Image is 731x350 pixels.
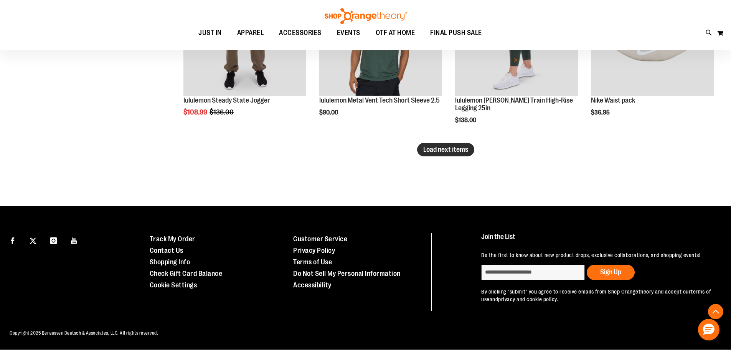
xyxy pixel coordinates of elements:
p: By clicking "submit" you agree to receive emails from Shop Orangetheory and accept our and [481,288,713,303]
a: Visit our X page [26,233,40,247]
a: Terms of Use [293,258,332,266]
span: $108.99 [183,108,208,116]
a: APPAREL [229,24,272,41]
span: $136.00 [210,108,235,116]
span: $90.00 [319,109,339,116]
span: Copyright 2025 Bensussen Deutsch & Associates, LLC. All rights reserved. [10,330,158,336]
a: Visit our Facebook page [6,233,19,247]
a: FINAL PUSH SALE [422,24,490,42]
a: Contact Us [150,247,183,254]
h4: Join the List [481,233,713,247]
span: OTF AT HOME [376,24,415,41]
span: EVENTS [337,24,360,41]
span: Load next items [423,146,468,153]
span: $138.00 [455,117,477,124]
a: privacy and cookie policy. [498,296,558,302]
img: Twitter [30,237,36,244]
a: Shopping Info [150,258,190,266]
img: Shop Orangetheory [323,8,408,24]
button: Load next items [417,143,474,156]
a: OTF AT HOME [368,24,423,42]
a: Visit our Youtube page [68,233,81,247]
a: JUST IN [191,24,229,42]
button: Back To Top [708,304,723,319]
a: Accessibility [293,281,332,289]
button: Hello, have a question? Let’s chat. [698,319,719,340]
a: Privacy Policy [293,247,335,254]
button: Sign Up [587,265,635,280]
p: Be the first to know about new product drops, exclusive collaborations, and shopping events! [481,251,713,259]
a: ACCESSORIES [271,24,329,42]
span: ACCESSORIES [279,24,322,41]
span: APPAREL [237,24,264,41]
input: enter email [481,265,585,280]
span: FINAL PUSH SALE [430,24,482,41]
a: EVENTS [329,24,368,42]
a: Nike Waist pack [591,96,635,104]
a: Do Not Sell My Personal Information [293,270,401,277]
a: lululemon [PERSON_NAME] Train High-Rise Legging 25in [455,96,573,112]
a: Visit our Instagram page [47,233,60,247]
a: lululemon Metal Vent Tech Short Sleeve 2.5 [319,96,440,104]
a: Customer Service [293,235,347,243]
a: Track My Order [150,235,195,243]
a: terms of use [481,289,711,302]
a: Check Gift Card Balance [150,270,223,277]
a: Cookie Settings [150,281,197,289]
span: Sign Up [600,268,621,276]
a: lululemon Steady State Jogger [183,96,270,104]
span: JUST IN [198,24,222,41]
span: $36.95 [591,109,611,116]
